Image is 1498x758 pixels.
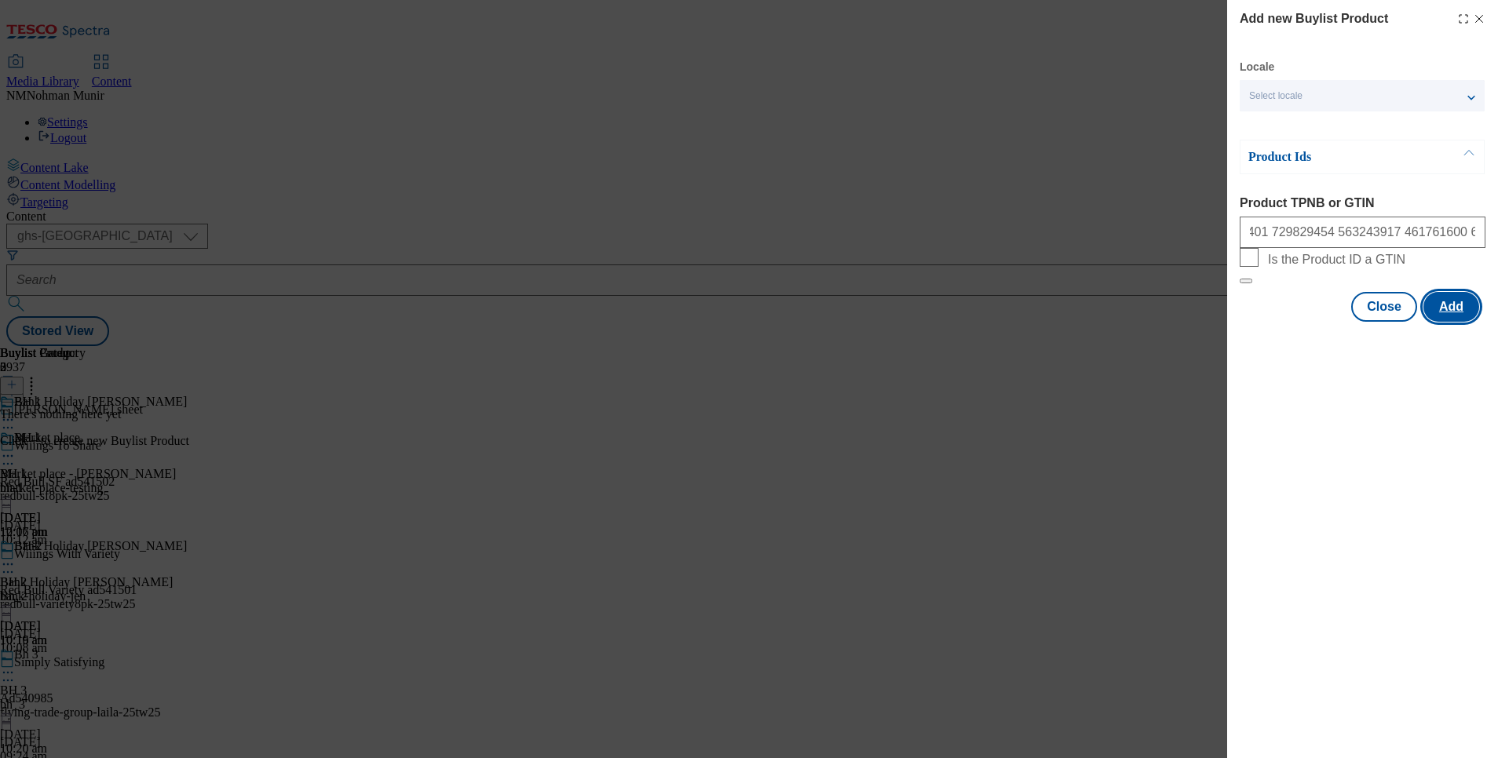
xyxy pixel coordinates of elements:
[1423,292,1479,322] button: Add
[1351,292,1417,322] button: Close
[1240,217,1485,248] input: Enter 1 or 20 space separated Product TPNB or GTIN
[1240,80,1485,111] button: Select locale
[1240,9,1388,28] h4: Add new Buylist Product
[1248,149,1413,165] p: Product Ids
[1268,253,1405,267] span: Is the Product ID a GTIN
[1249,90,1303,102] span: Select locale
[1240,63,1274,71] label: Locale
[1240,196,1485,210] label: Product TPNB or GTIN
